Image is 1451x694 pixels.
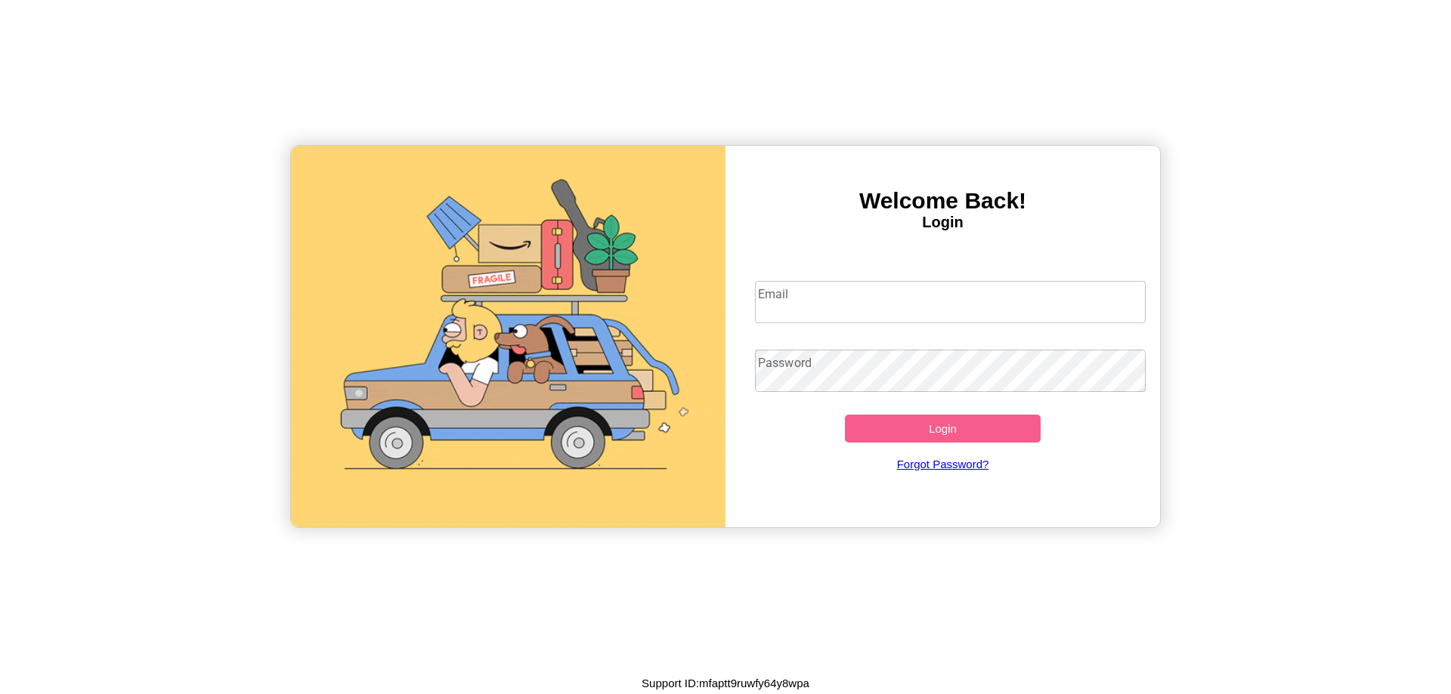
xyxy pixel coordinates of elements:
[642,673,809,693] p: Support ID: mfaptt9ruwfy64y8wpa
[845,415,1041,443] button: Login
[725,188,1160,214] h3: Welcome Back!
[291,146,725,527] img: gif
[725,214,1160,231] h4: Login
[747,443,1139,486] a: Forgot Password?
